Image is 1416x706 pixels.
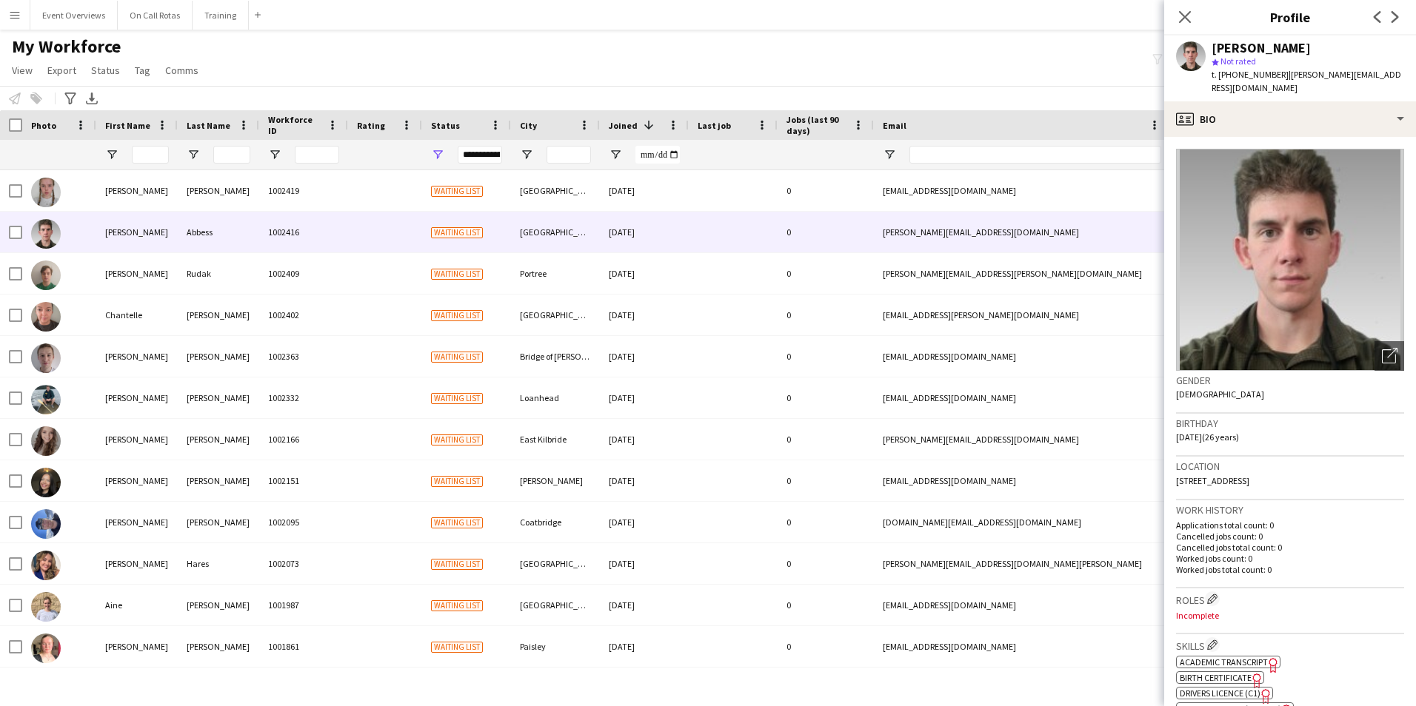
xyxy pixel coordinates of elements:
[96,419,178,460] div: [PERSON_NAME]
[31,120,56,131] span: Photo
[259,543,348,584] div: 1002073
[609,120,638,131] span: Joined
[135,64,150,77] span: Tag
[178,460,259,501] div: [PERSON_NAME]
[96,585,178,625] div: Aine
[1180,687,1260,699] span: Drivers Licence (C1)
[600,502,689,542] div: [DATE]
[520,120,537,131] span: City
[874,626,1170,667] div: [EMAIL_ADDRESS][DOMAIN_NAME]
[511,170,600,211] div: [GEOGRAPHIC_DATA]
[129,61,156,80] a: Tag
[96,295,178,335] div: Chantelle
[600,253,689,294] div: [DATE]
[30,1,118,30] button: Event Overviews
[31,633,61,663] img: Naomi Patterson
[874,502,1170,542] div: [DOMAIN_NAME][EMAIL_ADDRESS][DOMAIN_NAME]
[178,212,259,252] div: Abbess
[178,585,259,625] div: [PERSON_NAME]
[511,212,600,252] div: [GEOGRAPHIC_DATA]
[778,543,874,584] div: 0
[431,642,483,653] span: Waiting list
[1176,564,1404,575] p: Worked jobs total count: 0
[778,460,874,501] div: 0
[31,385,61,414] img: Murray Cherrington
[600,212,689,252] div: [DATE]
[259,626,348,667] div: 1001861
[105,120,150,131] span: First Name
[778,170,874,211] div: 0
[874,212,1170,252] div: [PERSON_NAME][EMAIL_ADDRESS][DOMAIN_NAME]
[96,543,178,584] div: [PERSON_NAME]
[431,227,483,238] span: Waiting list
[431,310,483,321] span: Waiting list
[874,543,1170,584] div: [PERSON_NAME][EMAIL_ADDRESS][DOMAIN_NAME][PERSON_NAME]
[85,61,126,80] a: Status
[259,295,348,335] div: 1002402
[778,295,874,335] div: 0
[511,585,600,625] div: [GEOGRAPHIC_DATA]
[511,626,600,667] div: Paisley
[431,393,483,404] span: Waiting list
[96,212,178,252] div: [PERSON_NAME]
[431,559,483,570] span: Waiting list
[96,377,178,418] div: [PERSON_NAME]
[83,90,101,107] app-action-btn: Export XLSX
[883,148,896,161] button: Open Filter Menu
[874,336,1170,377] div: [EMAIL_ADDRESS][DOMAIN_NAME]
[187,148,200,161] button: Open Filter Menu
[178,253,259,294] div: Rudak
[1176,389,1264,400] span: [DEMOGRAPHIC_DATA]
[874,295,1170,335] div: [EMAIL_ADDRESS][PERSON_NAME][DOMAIN_NAME]
[31,343,61,373] img: Ian Sweeney
[31,219,61,249] img: Alistair Abbess
[1176,542,1404,553] p: Cancelled jobs total count: 0
[178,336,259,377] div: [PERSON_NAME]
[1180,656,1268,668] span: Academic Transcript
[132,146,169,164] input: First Name Filter Input
[431,186,483,197] span: Waiting list
[609,148,622,161] button: Open Filter Menu
[1176,475,1249,486] span: [STREET_ADDRESS]
[259,253,348,294] div: 1002409
[787,114,847,136] span: Jobs (last 90 days)
[1176,610,1404,621] p: Incomplete
[91,64,120,77] span: Status
[698,120,731,131] span: Last job
[1176,591,1404,607] h3: Roles
[178,295,259,335] div: [PERSON_NAME]
[47,64,76,77] span: Export
[61,90,79,107] app-action-btn: Advanced filters
[187,120,230,131] span: Last Name
[178,377,259,418] div: [PERSON_NAME]
[118,1,193,30] button: On Call Rotas
[874,419,1170,460] div: [PERSON_NAME][EMAIL_ADDRESS][DOMAIN_NAME]
[1176,553,1404,564] p: Worked jobs count: 0
[600,170,689,211] div: [DATE]
[511,419,600,460] div: East Kilbride
[778,377,874,418] div: 0
[213,146,250,164] input: Last Name Filter Input
[259,336,348,377] div: 1002363
[1176,531,1404,542] p: Cancelled jobs count: 0
[259,377,348,418] div: 1002332
[511,336,600,377] div: Bridge of [PERSON_NAME]
[31,551,61,580] img: Rebecca Hares
[431,434,483,446] span: Waiting list
[431,352,483,363] span: Waiting list
[520,148,533,161] button: Open Filter Menu
[295,146,339,164] input: Workforce ID Filter Input
[511,543,600,584] div: [GEOGRAPHIC_DATA]
[1176,520,1404,531] p: Applications total count: 0
[600,377,689,418] div: [DATE]
[1176,417,1404,430] h3: Birthday
[259,170,348,211] div: 1002419
[105,148,118,161] button: Open Filter Menu
[178,170,259,211] div: [PERSON_NAME]
[909,146,1161,164] input: Email Filter Input
[1164,101,1416,137] div: Bio
[600,336,689,377] div: [DATE]
[31,468,61,497] img: Emily Dowling
[178,502,259,542] div: [PERSON_NAME]
[1220,56,1256,67] span: Not rated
